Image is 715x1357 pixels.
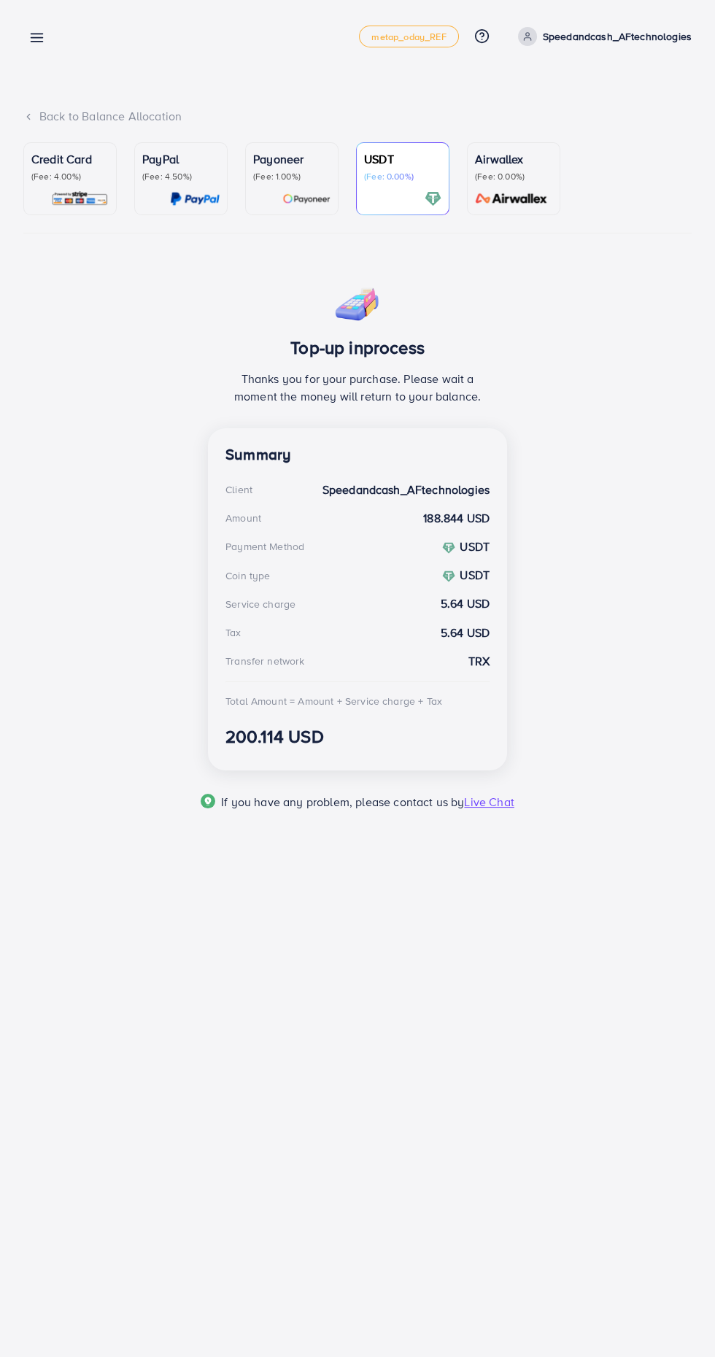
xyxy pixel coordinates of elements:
p: (Fee: 0.00%) [475,171,552,182]
strong: 5.64 USD [441,595,490,612]
p: PayPal [142,150,220,168]
img: card [51,190,109,207]
span: Live Chat [464,794,514,810]
a: Speedandcash_AFtechnologies [512,27,692,46]
div: Total Amount = Amount + Service charge + Tax [225,694,442,708]
p: USDT [364,150,441,168]
img: coin [442,541,455,554]
a: metap_oday_REF [359,26,458,47]
img: card [471,190,552,207]
p: Credit Card [31,150,109,168]
span: If you have any problem, please contact us by [221,794,464,810]
span: metap_oday_REF [371,32,446,42]
img: card [170,190,220,207]
strong: 5.64 USD [441,625,490,641]
strong: USDT [460,567,490,583]
div: Back to Balance Allocation [23,108,692,125]
div: Client [225,482,252,497]
h3: 200.114 USD [225,726,490,747]
img: Popup guide [201,794,215,808]
h4: Summary [225,446,490,464]
h3: Top-up inprocess [225,337,490,358]
strong: USDT [460,538,490,554]
div: Coin type [225,568,270,583]
p: (Fee: 1.00%) [253,171,331,182]
div: Transfer network [225,654,305,668]
p: (Fee: 4.50%) [142,171,220,182]
p: Thanks you for your purchase. Please wait a moment the money will return to your balance. [225,370,490,405]
p: Speedandcash_AFtechnologies [543,28,692,45]
strong: Speedandcash_AFtechnologies [322,482,490,498]
strong: TRX [468,653,490,670]
div: Tax [225,625,241,640]
p: Payoneer [253,150,331,168]
p: Airwallex [475,150,552,168]
p: (Fee: 4.00%) [31,171,109,182]
div: Amount [225,511,261,525]
img: card [425,190,441,207]
div: Service charge [225,597,295,611]
iframe: Chat [653,1291,704,1346]
div: Payment Method [225,539,304,554]
img: coin [442,570,455,583]
img: card [282,190,331,207]
p: (Fee: 0.00%) [364,171,441,182]
img: success [333,277,382,325]
strong: 188.844 USD [423,510,490,527]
